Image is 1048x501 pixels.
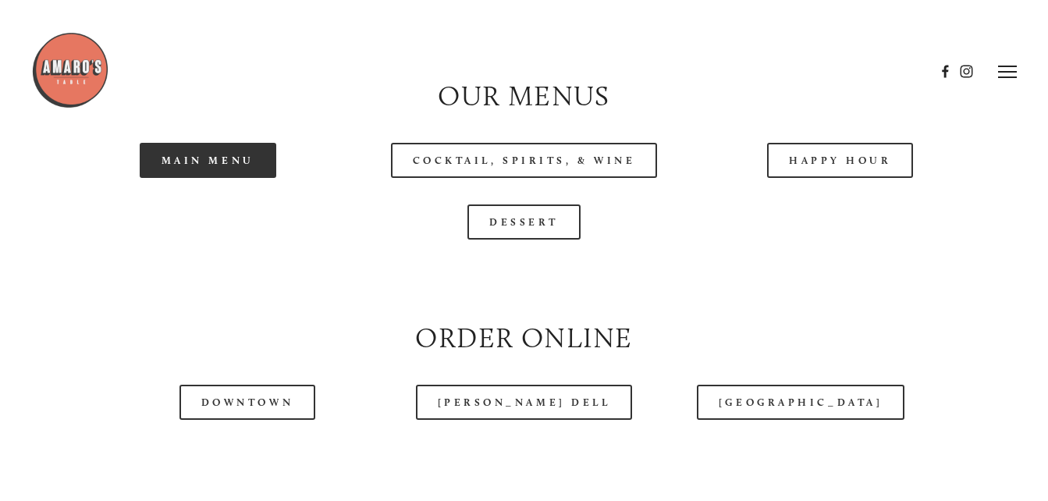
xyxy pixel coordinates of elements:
[416,385,633,420] a: [PERSON_NAME] Dell
[767,143,914,178] a: Happy Hour
[63,319,986,358] h2: Order Online
[31,31,109,109] img: Amaro's Table
[391,143,658,178] a: Cocktail, Spirits, & Wine
[140,143,276,178] a: Main Menu
[467,204,581,240] a: Dessert
[179,385,315,420] a: Downtown
[697,385,904,420] a: [GEOGRAPHIC_DATA]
